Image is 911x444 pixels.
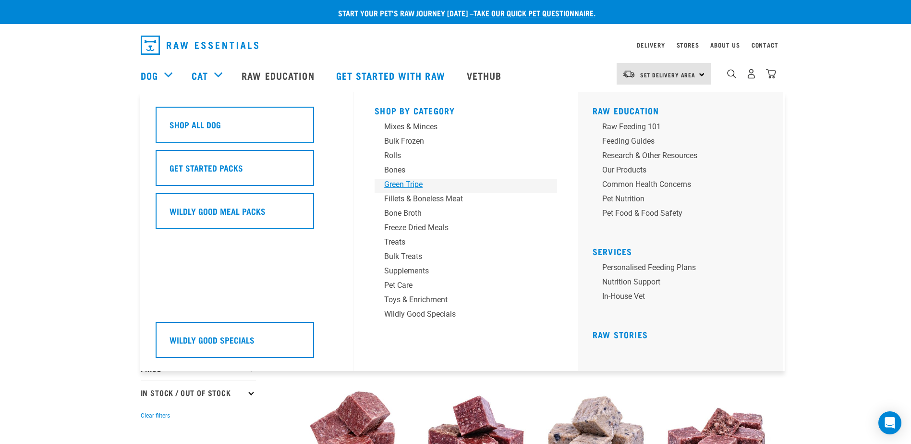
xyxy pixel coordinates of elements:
[637,43,665,47] a: Delivery
[375,179,557,193] a: Green Tripe
[170,333,255,346] h5: Wildly Good Specials
[192,68,208,83] a: Cat
[156,322,338,365] a: Wildly Good Specials
[384,236,534,248] div: Treats
[474,11,595,15] a: take our quick pet questionnaire.
[384,164,534,176] div: Bones
[384,280,534,291] div: Pet Care
[327,56,457,95] a: Get started with Raw
[384,251,534,262] div: Bulk Treats
[384,136,534,147] div: Bulk Frozen
[375,208,557,222] a: Bone Broth
[375,294,557,308] a: Toys & Enrichment
[602,208,752,219] div: Pet Food & Food Safety
[141,411,170,420] button: Clear filters
[375,150,557,164] a: Rolls
[375,265,557,280] a: Supplements
[375,136,557,150] a: Bulk Frozen
[593,121,775,136] a: Raw Feeding 101
[593,108,659,113] a: Raw Education
[384,222,534,234] div: Freeze Dried Meals
[602,136,752,147] div: Feeding Guides
[677,43,699,47] a: Stores
[375,251,557,265] a: Bulk Treats
[384,294,534,306] div: Toys & Enrichment
[384,208,534,219] div: Bone Broth
[384,265,534,277] div: Supplements
[593,164,775,179] a: Our Products
[593,208,775,222] a: Pet Food & Food Safety
[622,70,635,78] img: van-moving.png
[156,150,338,193] a: Get Started Packs
[593,150,775,164] a: Research & Other Resources
[156,193,338,236] a: Wildly Good Meal Packs
[727,69,736,78] img: home-icon-1@2x.png
[878,411,901,434] div: Open Intercom Messenger
[593,291,775,305] a: In-house vet
[170,161,243,174] h5: Get Started Packs
[593,136,775,150] a: Feeding Guides
[384,179,534,190] div: Green Tripe
[133,32,778,59] nav: dropdown navigation
[141,381,256,405] p: In Stock / Out Of Stock
[141,68,158,83] a: Dog
[141,36,258,55] img: Raw Essentials Logo
[384,193,534,205] div: Fillets & Boneless Meat
[375,236,557,251] a: Treats
[752,43,778,47] a: Contact
[593,179,775,193] a: Common Health Concerns
[710,43,740,47] a: About Us
[232,56,326,95] a: Raw Education
[593,332,648,337] a: Raw Stories
[375,222,557,236] a: Freeze Dried Meals
[384,150,534,161] div: Rolls
[170,118,221,131] h5: Shop All Dog
[766,69,776,79] img: home-icon@2x.png
[602,121,752,133] div: Raw Feeding 101
[375,308,557,323] a: Wildly Good Specials
[156,107,338,150] a: Shop All Dog
[602,150,752,161] div: Research & Other Resources
[375,280,557,294] a: Pet Care
[375,193,557,208] a: Fillets & Boneless Meat
[375,121,557,136] a: Mixes & Minces
[375,106,557,113] h5: Shop By Category
[457,56,514,95] a: Vethub
[746,69,756,79] img: user.png
[593,193,775,208] a: Pet Nutrition
[384,308,534,320] div: Wildly Good Specials
[602,164,752,176] div: Our Products
[375,164,557,179] a: Bones
[593,247,775,254] h5: Services
[640,73,696,76] span: Set Delivery Area
[593,262,775,276] a: Personalised Feeding Plans
[602,179,752,190] div: Common Health Concerns
[384,121,534,133] div: Mixes & Minces
[170,205,266,217] h5: Wildly Good Meal Packs
[593,276,775,291] a: Nutrition Support
[602,193,752,205] div: Pet Nutrition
